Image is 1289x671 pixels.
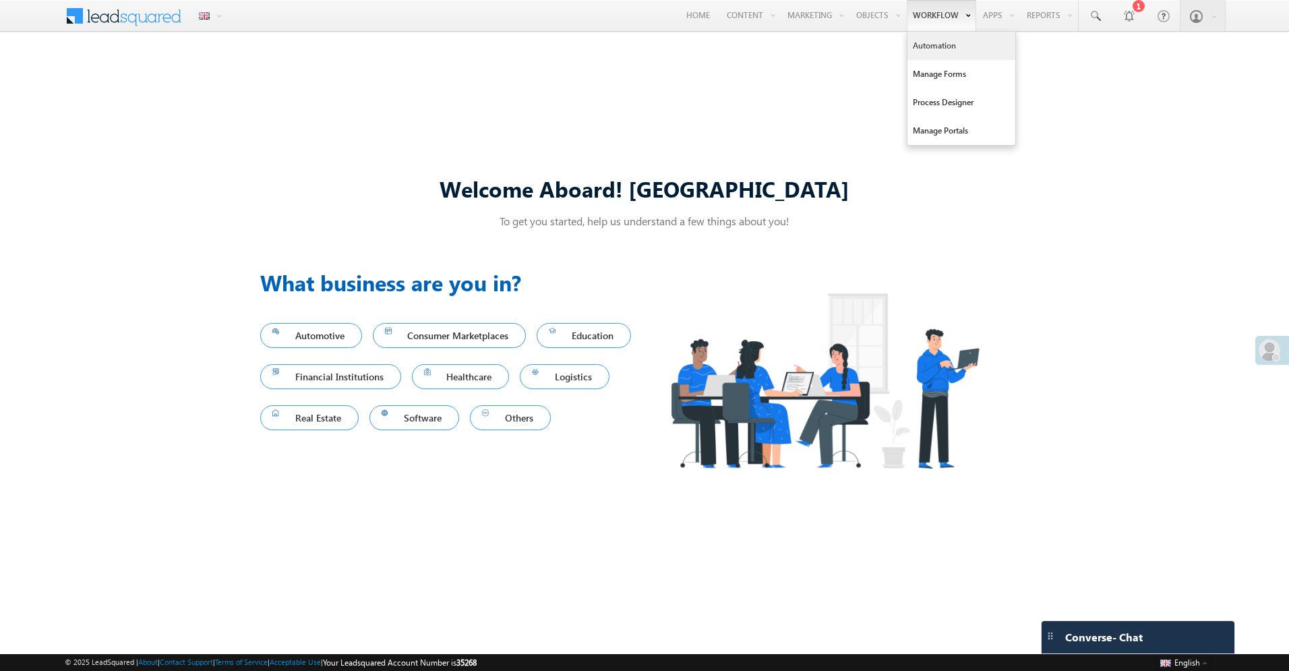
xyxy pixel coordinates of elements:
a: Terms of Service [215,658,268,666]
h3: What business are you in? [260,266,644,299]
a: Manage Forms [907,60,1015,88]
span: Real Estate [272,409,347,427]
span: Software [382,409,448,427]
span: Converse - Chat [1065,631,1143,643]
p: To get you started, help us understand a few things about you! [260,214,1029,228]
img: Industry.png [644,266,1005,495]
span: 35268 [456,658,477,668]
span: Logistics [532,368,597,386]
a: Manage Portals [907,117,1015,145]
span: Automotive [272,326,350,345]
span: Financial Institutions [272,368,389,386]
span: Others [482,409,539,427]
button: English [1157,654,1211,670]
span: Education [549,326,619,345]
span: Consumer Marketplaces [385,326,514,345]
a: Contact Support [160,658,213,666]
img: carter-drag [1045,631,1056,641]
span: English [1174,658,1200,668]
a: About [138,658,158,666]
a: Automation [907,32,1015,60]
div: Welcome Aboard! [GEOGRAPHIC_DATA] [260,174,1029,203]
span: Healthcare [424,368,498,386]
span: © 2025 LeadSquared | | | | | [65,656,477,669]
span: Your Leadsquared Account Number is [323,658,477,668]
a: Process Designer [907,88,1015,117]
a: Acceptable Use [270,658,321,666]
